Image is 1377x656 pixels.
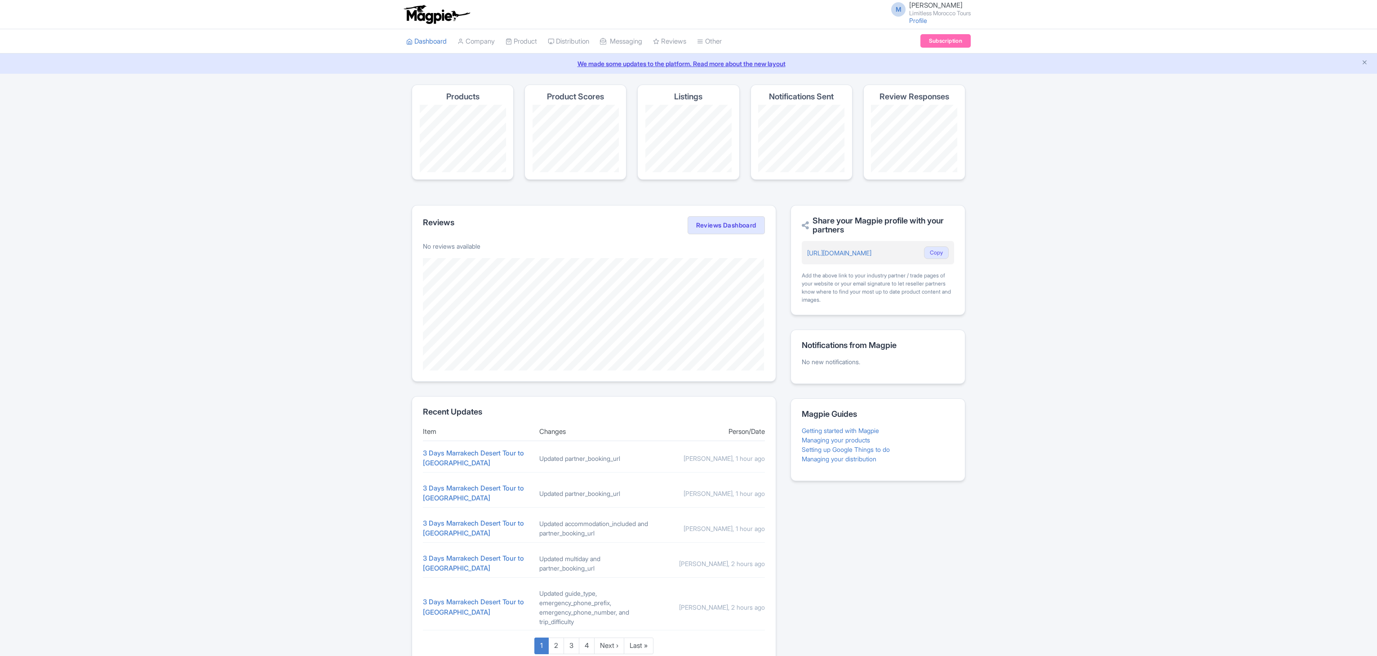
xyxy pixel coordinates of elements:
h4: Listings [674,92,702,101]
a: 3 Days Marrakech Desert Tour to [GEOGRAPHIC_DATA] [423,449,524,468]
h4: Product Scores [547,92,604,101]
a: 2 [548,638,564,654]
a: Getting started with Magpie [802,427,879,434]
a: 3 Days Marrakech Desert Tour to [GEOGRAPHIC_DATA] [423,554,524,573]
a: We made some updates to the platform. Read more about the new layout [5,59,1372,68]
a: M [PERSON_NAME] Limitless Morocco Tours [886,2,971,16]
a: Next › [594,638,624,654]
a: Messaging [600,29,642,54]
a: Other [697,29,722,54]
a: Reviews [653,29,686,54]
h4: Notifications Sent [769,92,834,101]
img: logo-ab69f6fb50320c5b225c76a69d11143b.png [402,4,471,24]
div: Updated guide_type, emergency_phone_prefix, emergency_phone_number, and trip_difficulty [539,589,649,626]
a: Managing your products [802,436,870,444]
h2: Share your Magpie profile with your partners [802,216,954,234]
a: 3 Days Marrakech Desert Tour to [GEOGRAPHIC_DATA] [423,598,524,616]
a: 1 [534,638,549,654]
div: Updated partner_booking_url [539,489,649,498]
div: Changes [539,427,649,437]
a: Dashboard [406,29,447,54]
span: M [891,2,906,17]
h2: Recent Updates [423,407,765,416]
div: Add the above link to your industry partner / trade pages of your website or your email signature... [802,272,954,304]
div: [PERSON_NAME], 1 hour ago [656,454,765,463]
a: 4 [579,638,595,654]
h4: Review Responses [880,92,949,101]
a: Managing your distribution [802,455,876,463]
a: Subscription [920,34,971,48]
div: [PERSON_NAME], 2 hours ago [656,602,765,612]
button: Close announcement [1361,58,1368,68]
h2: Notifications from Magpie [802,341,954,350]
a: Profile [909,17,927,24]
div: Updated multiday and partner_booking_url [539,554,649,573]
span: [PERSON_NAME] [909,1,963,9]
a: 3 Days Marrakech Desert Tour to [GEOGRAPHIC_DATA] [423,484,524,503]
p: No reviews available [423,241,765,251]
a: [URL][DOMAIN_NAME] [807,249,871,257]
a: Company [458,29,495,54]
a: Reviews Dashboard [688,216,765,234]
div: [PERSON_NAME], 2 hours ago [656,559,765,568]
h2: Reviews [423,218,454,227]
div: Item [423,427,532,437]
div: Updated accommodation_included and partner_booking_url [539,519,649,538]
a: Setting up Google Things to do [802,446,890,453]
h2: Magpie Guides [802,410,954,419]
small: Limitless Morocco Tours [909,10,971,16]
div: Updated partner_booking_url [539,454,649,463]
a: Distribution [548,29,589,54]
div: [PERSON_NAME], 1 hour ago [656,489,765,498]
h4: Products [446,92,480,101]
button: Copy [924,246,949,259]
a: 3 Days Marrakech Desert Tour to [GEOGRAPHIC_DATA] [423,519,524,538]
div: Person/Date [656,427,765,437]
a: Last » [624,638,653,654]
div: [PERSON_NAME], 1 hour ago [656,524,765,533]
a: Product [506,29,537,54]
p: No new notifications. [802,357,954,366]
a: 3 [564,638,579,654]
